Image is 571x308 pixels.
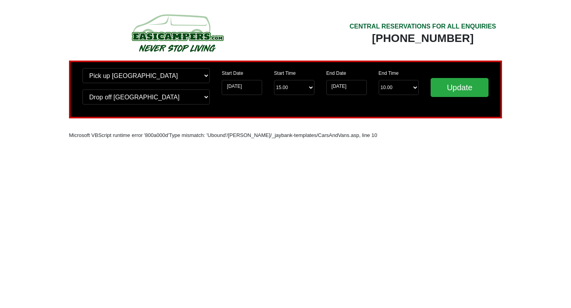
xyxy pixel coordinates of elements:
[226,132,359,138] font: /[PERSON_NAME]/_jaybank-templates/CarsAndVans.asp
[222,70,243,77] label: Start Date
[69,132,130,138] font: Microsoft VBScript runtime
[349,31,496,46] div: [PHONE_NUMBER]
[431,78,489,97] input: Update
[349,22,496,31] div: CENTRAL RESERVATIONS FOR ALL ENQUIRIES
[102,11,253,55] img: campers-checkout-logo.png
[274,70,296,77] label: Start Time
[379,70,399,77] label: End Time
[326,80,367,95] input: Return Date
[326,70,346,77] label: End Date
[359,132,377,138] font: , line 10
[169,132,226,138] font: Type mismatch: 'Ubound'
[132,132,169,138] font: error '800a000d'
[222,80,262,95] input: Start Date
